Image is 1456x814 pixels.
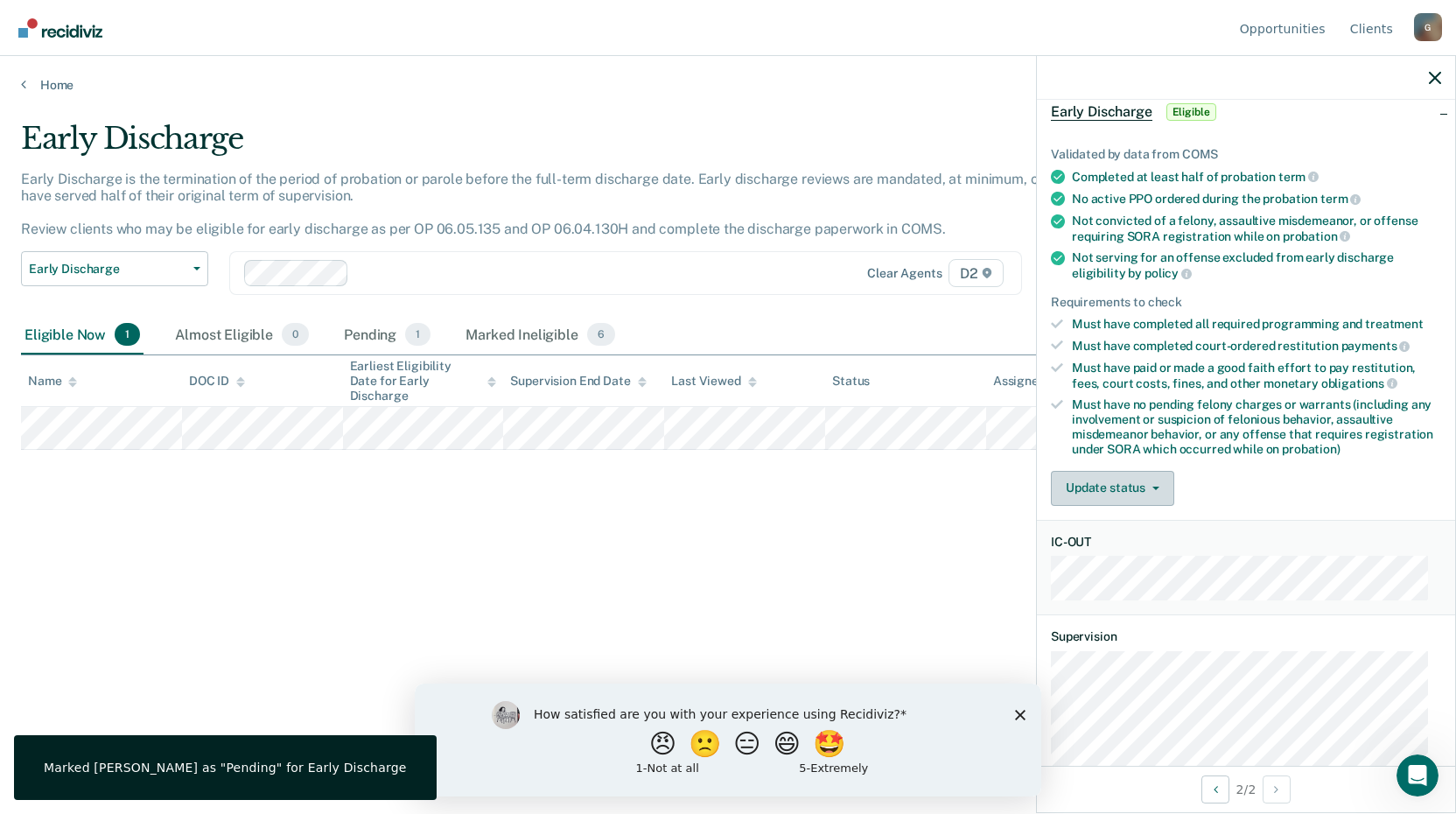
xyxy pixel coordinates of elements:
[462,316,619,354] div: Marked Ineligible
[21,121,1113,171] div: Early Discharge
[1037,766,1455,812] div: 2 / 2
[340,316,434,354] div: Pending
[1072,250,1441,280] div: Not serving for an offense excluded from early discharge eligibility by
[1051,147,1441,162] div: Validated by data from COMS
[587,323,615,346] span: 6
[867,266,941,281] div: Clear agents
[1263,775,1291,803] button: Next Opportunity
[948,259,1004,287] span: D2
[671,374,756,389] div: Last Viewed
[993,374,1075,389] div: Assigned to
[1365,317,1424,331] span: treatment
[21,77,1435,93] a: Home
[1144,266,1192,280] span: policy
[1051,103,1152,121] span: Early Discharge
[115,323,140,346] span: 1
[1278,170,1319,184] span: term
[1414,13,1442,41] div: G
[415,684,1041,796] iframe: Survey by Kim from Recidiviz
[1051,471,1174,506] button: Update status
[1341,339,1410,353] span: payments
[282,323,309,346] span: 0
[1037,84,1455,140] div: Early DischargeEligible
[1201,775,1229,803] button: Previous Opportunity
[1396,754,1438,796] iframe: Intercom live chat
[189,374,245,389] div: DOC ID
[1072,169,1441,185] div: Completed at least half of probation
[1051,629,1441,644] dt: Supervision
[1283,229,1351,243] span: probation
[21,171,1108,238] p: Early Discharge is the termination of the period of probation or parole before the full-term disc...
[21,316,143,354] div: Eligible Now
[29,262,186,277] span: Early Discharge
[1072,317,1441,332] div: Must have completed all required programming and
[171,316,312,354] div: Almost Eligible
[832,374,870,389] div: Status
[1166,103,1216,121] span: Eligible
[350,359,497,403] div: Earliest Eligibility Date for Early Discharge
[18,18,102,38] img: Recidiviz
[405,323,430,346] span: 1
[1072,338,1441,354] div: Must have completed court-ordered restitution
[1414,13,1442,41] button: Profile dropdown button
[44,760,407,775] div: Marked [PERSON_NAME] as "Pending" for Early Discharge
[1051,295,1441,310] div: Requirements to check
[1072,191,1441,207] div: No active PPO ordered during the probation
[1072,214,1441,243] div: Not convicted of a felony, assaultive misdemeanor, or offense requiring SORA registration while on
[1072,397,1441,456] div: Must have no pending felony charges or warrants (including any involvement or suspicion of feloni...
[1072,361,1441,390] div: Must have paid or made a good faith effort to pay restitution, fees, court costs, fines, and othe...
[510,374,646,389] div: Supervision End Date
[1051,535,1441,550] dt: IC-OUT
[1320,192,1361,206] span: term
[1321,376,1397,390] span: obligations
[1282,442,1340,456] span: probation)
[28,374,77,389] div: Name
